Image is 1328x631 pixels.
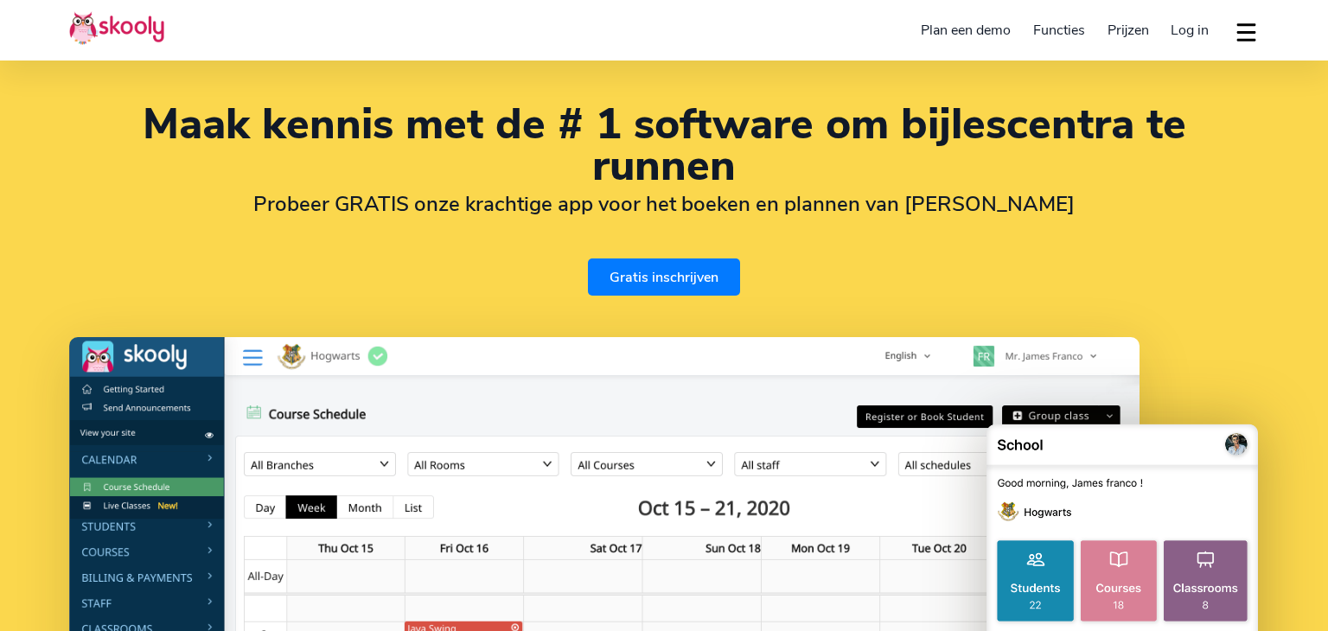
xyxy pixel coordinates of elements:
[69,104,1259,187] h1: Maak kennis met de # 1 software om bijlescentra te runnen
[1159,16,1220,44] a: Log in
[1171,21,1209,40] span: Log in
[1108,21,1149,40] span: Prijzen
[1096,16,1160,44] a: Prijzen
[1022,16,1096,44] a: Functies
[588,258,740,296] a: Gratis inschrijven
[910,16,1023,44] a: Plan een demo
[1234,12,1259,52] button: dropdown menu
[69,11,164,45] img: Skooly
[69,191,1259,217] h2: Probeer GRATIS onze krachtige app voor het boeken en plannen van [PERSON_NAME]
